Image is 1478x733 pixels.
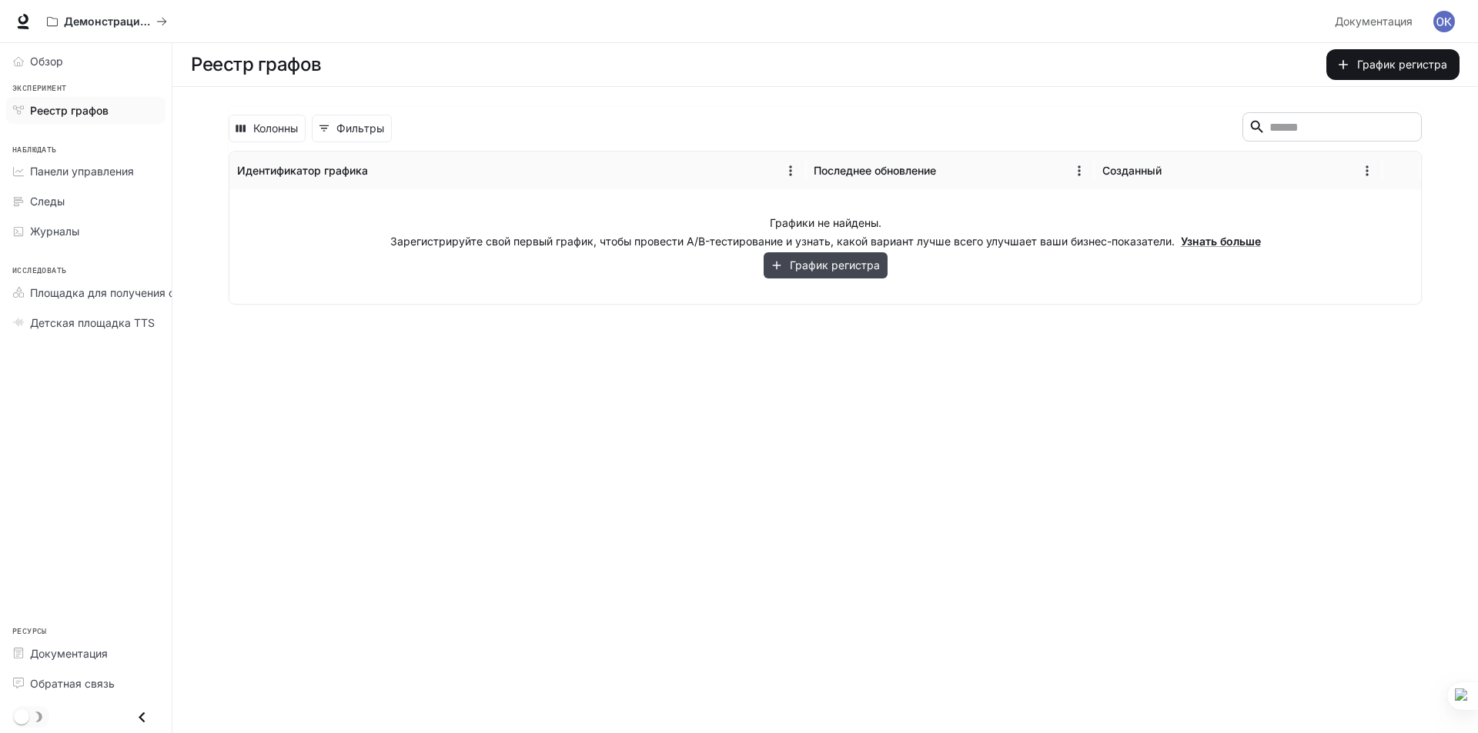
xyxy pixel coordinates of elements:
font: Наблюдать [12,145,57,155]
a: Обзор [6,48,166,75]
button: Меню [1068,159,1091,182]
button: Все рабочие пространства [40,6,174,37]
a: Детская площадка TTS [6,309,166,336]
font: Графики не найдены. [770,216,881,229]
font: Площадка для получения степени магистра права [30,286,299,299]
button: График регистра [1326,49,1460,80]
button: Показать фильтры [312,115,392,142]
font: Эксперимент [12,83,66,93]
button: Выберите столбцы [229,115,306,142]
a: Документация [6,640,166,667]
font: График регистра [1357,58,1447,71]
font: Ресурсы [12,626,47,636]
font: Созданный [1102,164,1162,177]
font: Зарегистрируйте свой первый график, чтобы провести A/B-тестирование и узнать, какой вариант лучше... [390,235,1175,248]
font: Журналы [30,225,79,238]
font: Идентификатор графика [237,164,368,177]
button: Меню [1356,159,1379,182]
font: Детская площадка TTS [30,316,155,329]
img: Аватар пользователя [1433,11,1455,32]
font: Колонны [253,122,298,135]
font: Реестр графов [191,53,322,75]
font: Панели управления [30,165,134,178]
font: Документация [1335,15,1413,28]
button: Аватар пользователя [1429,6,1460,37]
span: Переключение темного режима [14,708,29,725]
a: Реестр графов [6,97,166,124]
font: Документация [30,647,108,660]
button: Сортировать [369,159,393,182]
a: Площадка для получения степени магистра права [6,279,306,306]
font: Демонстрации искусственного интеллекта в мире [64,15,343,28]
button: Меню [779,159,802,182]
a: Узнать больше [1181,235,1261,248]
button: Сортировать [938,159,961,182]
font: Реестр графов [30,104,109,117]
div: Поиск [1242,112,1422,145]
a: Панели управления [6,158,166,185]
a: Документация [1329,6,1423,37]
font: Последнее обновление [814,164,936,177]
a: Обратная связь [6,670,166,697]
button: Сортировать [1163,159,1186,182]
font: Обзор [30,55,63,68]
font: Фильтры [336,122,384,135]
font: Исследовать [12,265,66,275]
a: Следы [6,188,166,215]
font: Обратная связь [30,677,115,690]
button: Закрыть ящик [125,701,159,733]
font: График регистра [790,258,880,272]
font: Следы [30,195,65,208]
a: Журналы [6,218,166,245]
button: График регистра [764,252,888,278]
